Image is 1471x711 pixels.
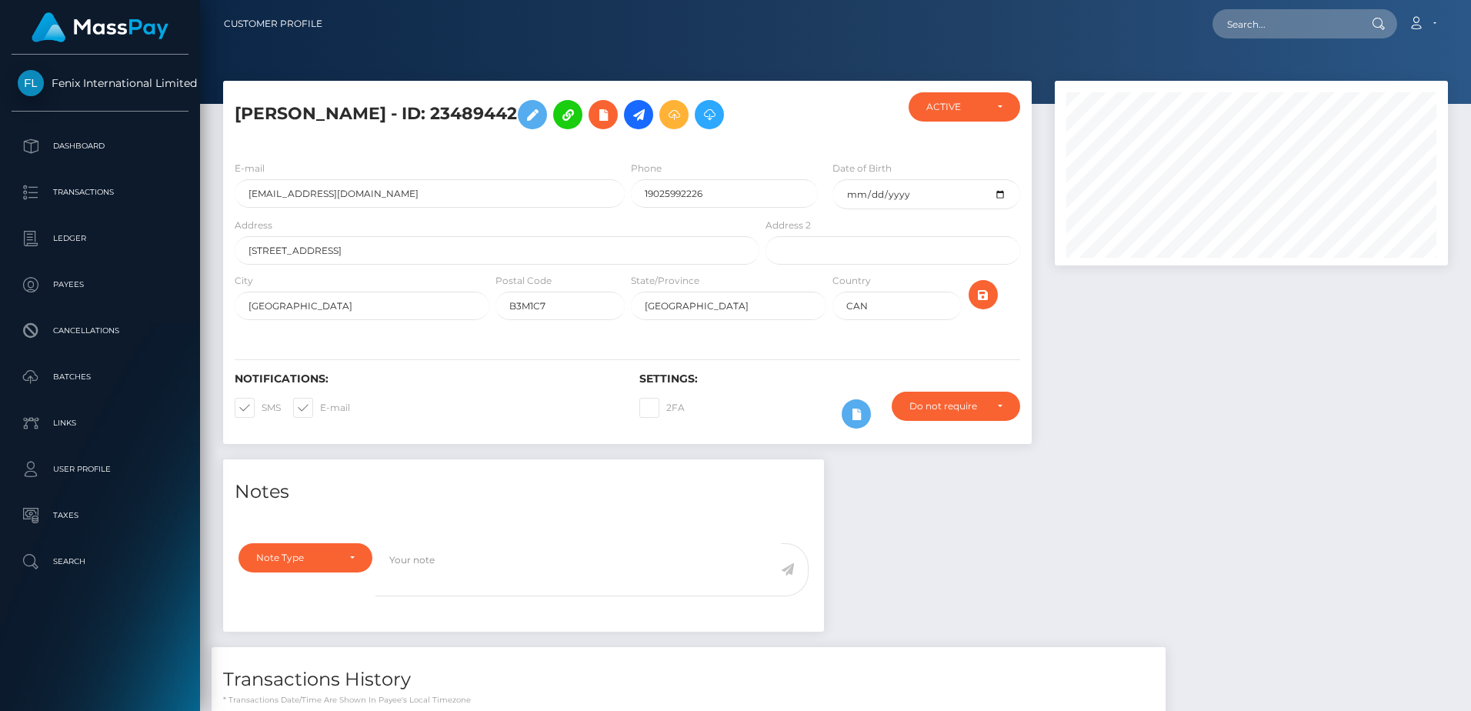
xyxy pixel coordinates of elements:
p: Ledger [18,227,182,250]
label: SMS [235,398,281,418]
p: Cancellations [18,319,182,342]
p: Payees [18,273,182,296]
input: Search... [1212,9,1357,38]
label: Date of Birth [832,162,892,175]
img: MassPay Logo [32,12,168,42]
label: Address [235,219,272,232]
a: Cancellations [12,312,188,350]
a: Customer Profile [224,8,322,40]
label: 2FA [639,398,685,418]
div: Note Type [256,552,337,564]
label: Phone [631,162,662,175]
label: State/Province [631,274,699,288]
h4: Transactions History [223,666,1154,693]
h5: [PERSON_NAME] - ID: 23489442 [235,92,751,137]
img: Fenix International Limited [18,70,44,96]
a: Initiate Payout [624,100,653,129]
label: Country [832,274,871,288]
a: Transactions [12,173,188,212]
label: Postal Code [495,274,552,288]
a: Ledger [12,219,188,258]
div: Do not require [909,400,985,412]
h4: Notes [235,479,812,506]
label: E-mail [235,162,265,175]
span: Fenix International Limited [12,76,188,90]
label: E-mail [293,398,350,418]
div: ACTIVE [926,101,985,113]
p: Taxes [18,504,182,527]
a: Payees [12,265,188,304]
p: Links [18,412,182,435]
a: Search [12,542,188,581]
button: Do not require [892,392,1020,421]
h6: Notifications: [235,372,616,386]
p: Batches [18,366,182,389]
a: Taxes [12,496,188,535]
label: Address 2 [766,219,811,232]
button: Note Type [238,543,372,572]
a: Batches [12,358,188,396]
button: ACTIVE [909,92,1020,122]
p: User Profile [18,458,182,481]
a: Links [12,404,188,442]
a: Dashboard [12,127,188,165]
a: User Profile [12,450,188,489]
p: Dashboard [18,135,182,158]
h6: Settings: [639,372,1021,386]
p: Search [18,550,182,573]
p: Transactions [18,181,182,204]
p: * Transactions date/time are shown in payee's local timezone [223,694,1154,706]
label: City [235,274,253,288]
